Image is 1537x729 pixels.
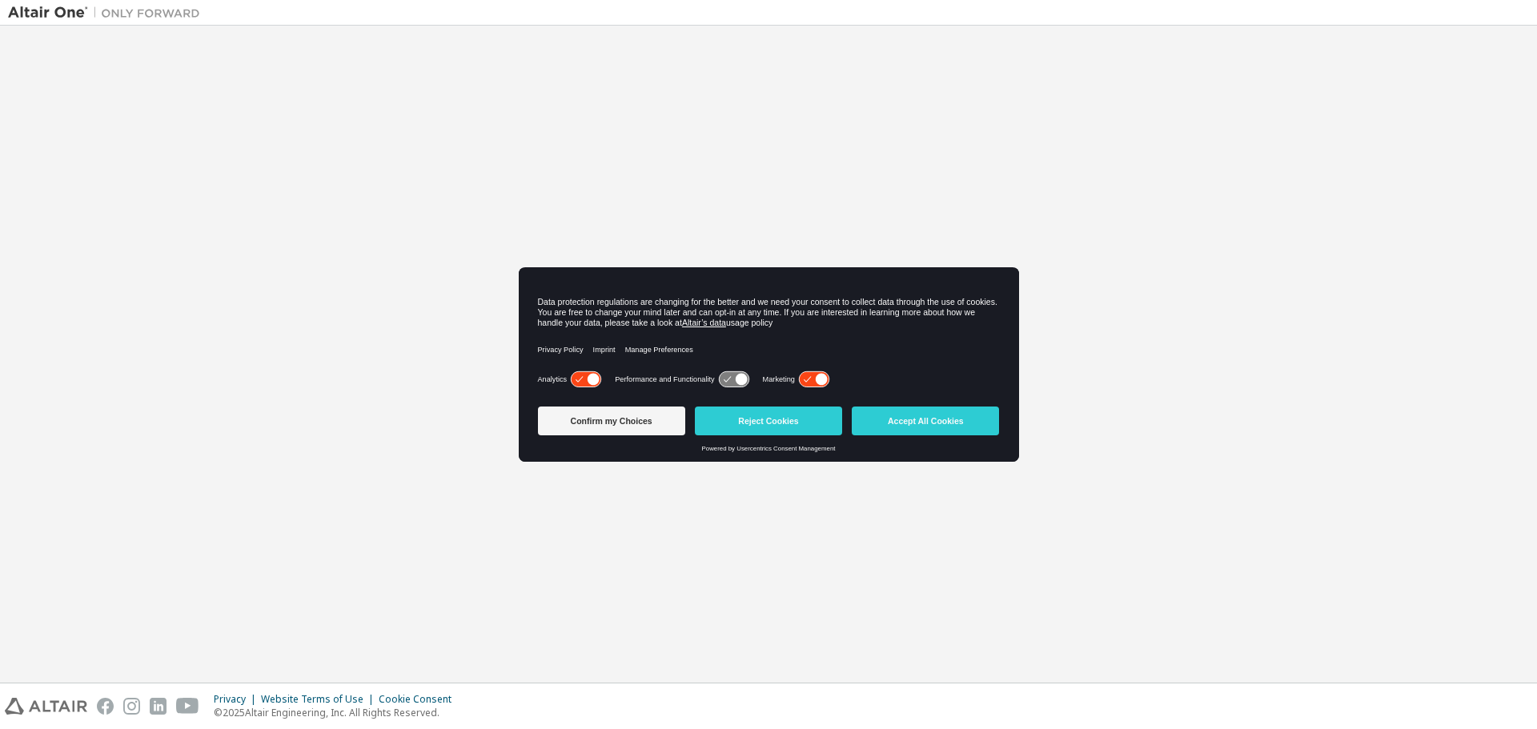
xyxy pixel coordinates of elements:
img: altair_logo.svg [5,698,87,715]
img: facebook.svg [97,698,114,715]
img: instagram.svg [123,698,140,715]
p: © 2025 Altair Engineering, Inc. All Rights Reserved. [214,706,461,719]
img: linkedin.svg [150,698,167,715]
div: Cookie Consent [379,693,461,706]
div: Website Terms of Use [261,693,379,706]
div: Privacy [214,693,261,706]
img: Altair One [8,5,208,21]
img: youtube.svg [176,698,199,715]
